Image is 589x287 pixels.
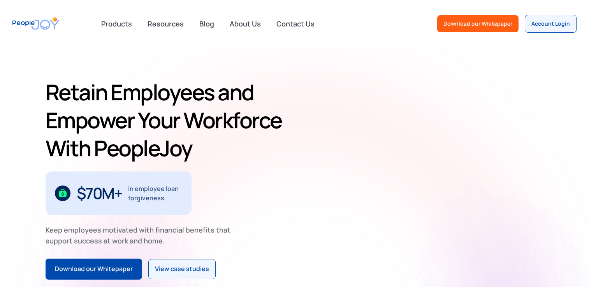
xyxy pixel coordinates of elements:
a: Download our Whitepaper [46,259,142,280]
a: Download our Whitepaper [437,15,519,32]
div: Keep employees motivated with financial benefits that support success at work and home. [46,224,237,246]
h1: Retain Employees and Empower Your Workforce With PeopleJoy [46,78,292,162]
div: Download our Whitepaper [443,20,512,28]
div: 1 / 3 [46,171,192,215]
a: Resources [143,15,188,32]
div: in employee loan forgiveness [128,184,182,203]
div: Account Login [531,20,570,28]
a: Contact Us [272,15,319,32]
a: About Us [225,15,265,32]
div: View case studies [155,264,209,274]
div: Download our Whitepaper [55,264,133,274]
a: View case studies [148,259,216,279]
div: $70M+ [77,187,122,199]
a: Blog [195,15,219,32]
a: Account Login [525,15,577,33]
div: Products [97,16,137,31]
a: home [12,12,59,35]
